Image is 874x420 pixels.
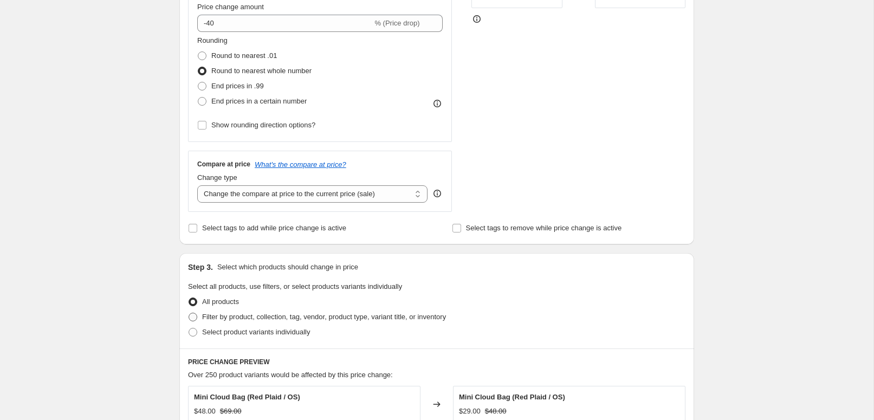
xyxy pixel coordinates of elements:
span: Select tags to add while price change is active [202,224,346,232]
span: Round to nearest whole number [211,67,312,75]
span: Show rounding direction options? [211,121,315,129]
span: Select all products, use filters, or select products variants individually [188,282,402,290]
h2: Step 3. [188,262,213,273]
span: Round to nearest .01 [211,51,277,60]
p: Select which products should change in price [217,262,358,273]
h6: PRICE CHANGE PREVIEW [188,358,685,366]
span: Over 250 product variants would be affected by this price change: [188,371,393,379]
span: % (Price drop) [374,19,419,27]
span: Filter by product, collection, tag, vendor, product type, variant title, or inventory [202,313,446,321]
span: Rounding [197,36,228,44]
button: What's the compare at price? [255,160,346,169]
input: -15 [197,15,372,32]
span: End prices in a certain number [211,97,307,105]
div: $29.00 [459,406,481,417]
span: Price change amount [197,3,264,11]
span: Select product variants individually [202,328,310,336]
span: Mini Cloud Bag (Red Plaid / OS) [194,393,300,401]
strike: $69.00 [220,406,242,417]
div: help [432,188,443,199]
strike: $48.00 [485,406,507,417]
span: Select tags to remove while price change is active [466,224,622,232]
span: End prices in .99 [211,82,264,90]
span: All products [202,298,239,306]
span: Mini Cloud Bag (Red Plaid / OS) [459,393,565,401]
span: Change type [197,173,237,182]
h3: Compare at price [197,160,250,169]
div: $48.00 [194,406,216,417]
